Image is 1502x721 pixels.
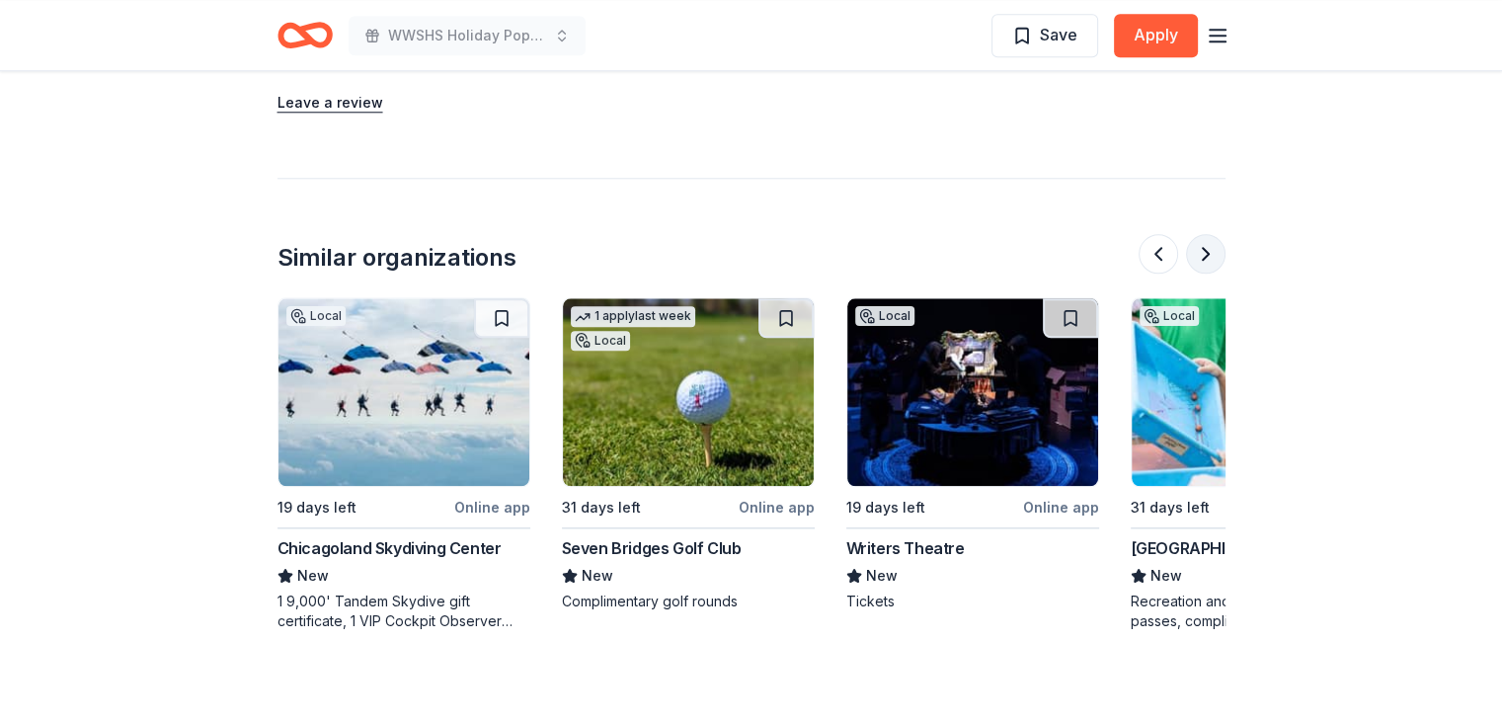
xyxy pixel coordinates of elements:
[846,496,925,520] div: 19 days left
[846,297,1099,611] a: Image for Writers TheatreLocal19 days leftOnline appWriters TheatreNewTickets
[277,592,530,631] div: 1 9,000' Tandem Skydive gift certificate, 1 VIP Cockpit Observer Ride gift certificate
[297,564,329,588] span: New
[1114,14,1198,57] button: Apply
[277,91,383,115] button: Leave a review
[571,331,630,351] div: Local
[1131,496,1210,520] div: 31 days left
[1023,495,1099,520] div: Online app
[846,536,965,560] div: Writers Theatre
[1040,22,1077,47] span: Save
[277,242,516,274] div: Similar organizations
[847,298,1098,486] img: Image for Writers Theatre
[277,297,530,631] a: Image for Chicagoland Skydiving CenterLocal19 days leftOnline appChicagoland Skydiving CenterNew1...
[562,592,815,611] div: Complimentary golf rounds
[286,306,346,326] div: Local
[1140,306,1199,326] div: Local
[454,495,530,520] div: Online app
[582,564,613,588] span: New
[562,297,815,611] a: Image for Seven Bridges Golf Club1 applylast weekLocal31 days leftOnline appSeven Bridges Golf Cl...
[563,298,814,486] img: Image for Seven Bridges Golf Club
[1131,592,1383,631] div: Recreation and aquatic center daily passes, complimentary movie tickets
[846,592,1099,611] div: Tickets
[866,564,898,588] span: New
[1150,564,1182,588] span: New
[1132,298,1383,486] img: Image for Champaign Park District
[388,24,546,47] span: WWSHS Holiday Pops Band Concert
[277,536,502,560] div: Chicagoland Skydiving Center
[562,536,742,560] div: Seven Bridges Golf Club
[277,12,333,58] a: Home
[739,495,815,520] div: Online app
[1131,297,1383,631] a: Image for Champaign Park DistrictLocal31 days leftOnline app[GEOGRAPHIC_DATA]NewRecreation and aq...
[562,496,641,520] div: 31 days left
[349,16,586,55] button: WWSHS Holiday Pops Band Concert
[277,496,356,520] div: 19 days left
[991,14,1098,57] button: Save
[855,306,914,326] div: Local
[1131,536,1292,560] div: [GEOGRAPHIC_DATA]
[278,298,529,486] img: Image for Chicagoland Skydiving Center
[571,306,695,327] div: 1 apply last week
